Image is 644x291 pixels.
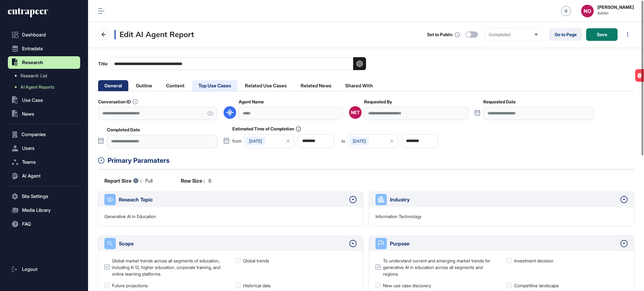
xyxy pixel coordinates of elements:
p: Information Technology [375,213,421,220]
div: Scope [119,240,346,247]
button: Teams [8,156,80,168]
div: full [104,177,153,184]
a: Go to Page [549,28,582,41]
div: Completed [489,32,538,37]
label: Completed Date [107,127,140,132]
span: to [341,139,345,143]
div: 6 [181,177,211,184]
button: Users [8,142,80,155]
div: Competitive landscape [514,282,559,289]
b: Row Size : [181,177,205,184]
button: Site Settings [8,190,80,203]
h3: Edit AI Agent Report [114,30,194,39]
label: Requested By [364,99,392,104]
span: Admin [597,11,634,15]
a: Logout [8,263,80,276]
button: Companies [8,128,80,141]
input: Title [110,57,366,70]
button: Media Library [8,204,80,217]
span: Research List [20,73,47,78]
label: Agent Name [239,99,264,104]
label: Requested Date [483,99,516,104]
button: NO [581,5,594,17]
a: AI Agent Reports [11,81,80,93]
label: Conversation ID [98,99,138,104]
div: Set to Public [427,32,453,37]
div: Industry [390,196,617,203]
li: Outline [130,80,158,91]
div: Future projections [112,282,148,289]
div: [DATE] [350,137,369,145]
div: Reseach Topic [119,196,346,203]
p: Generative AI in Education [104,213,156,220]
span: from [232,139,241,143]
div: NET [351,110,360,115]
div: Historical data [243,282,270,289]
span: Users [22,146,35,151]
button: Research [8,56,80,69]
span: AI Agent [22,173,41,178]
span: Companies [21,132,46,137]
span: FAQ [22,222,31,227]
li: Top Use Cases [192,80,237,91]
span: Save [597,32,607,37]
span: Use Case [22,98,43,103]
span: Dashboard [22,32,46,37]
button: Entradata [8,42,80,55]
label: Title [98,57,366,70]
span: Site Settings [22,194,48,199]
strong: [PERSON_NAME] [597,5,634,10]
div: New use case discovery [383,282,431,289]
span: Entradata [22,46,43,51]
button: Use Case [8,94,80,107]
a: Dashboard [8,29,80,41]
button: Save [586,28,618,41]
div: Global market trends across all segments of education, including K-12, higher education, corporat... [112,257,225,277]
div: Investment decision [514,257,553,264]
span: News [22,112,34,117]
span: Logout [22,267,37,272]
a: Research List [11,70,80,81]
li: Content [160,80,191,91]
button: News [8,108,80,120]
span: AI Agent Reports [20,85,54,90]
div: Global trends [243,257,269,264]
b: Report Size : [104,177,142,184]
li: Related News [294,80,338,91]
span: Teams [22,160,36,165]
div: [DATE] [246,137,265,145]
span: Media Library [22,208,51,213]
li: Related Use Cases [239,80,293,91]
button: FAQ [8,218,80,230]
li: Shared With [339,80,379,91]
div: Purpose [390,240,617,247]
label: Estimated Time of Completion [232,126,301,132]
span: Research [22,60,43,65]
button: AI Agent [8,170,80,182]
div: To understand current and emerging market trends for generative AI in education across all segmen... [383,257,497,277]
li: General [98,80,128,91]
div: Primary Paramaters [108,156,634,166]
